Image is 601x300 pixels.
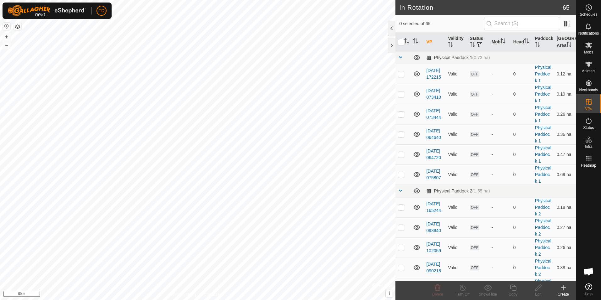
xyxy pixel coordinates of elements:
[585,107,592,111] span: VPs
[8,5,86,16] img: Gallagher Logo
[535,258,551,277] a: Physical Paddock 2
[582,69,595,73] span: Animals
[484,17,560,30] input: Search (S)
[526,292,551,297] div: Edit
[426,88,441,100] a: [DATE] 073410
[554,64,576,84] td: 0.12 ha
[535,145,551,164] a: Physical Paddock 1
[426,201,441,213] a: [DATE] 165244
[472,188,490,193] span: (1.55 ha)
[554,144,576,164] td: 0.47 ha
[432,292,443,297] span: Delete
[445,237,467,258] td: Valid
[445,64,467,84] td: Valid
[445,104,467,124] td: Valid
[445,278,467,298] td: Valid
[445,258,467,278] td: Valid
[554,217,576,237] td: 0.27 ha
[470,152,479,157] span: OFF
[204,292,223,297] a: Contact Us
[535,165,551,184] a: Physical Paddock 1
[470,43,475,48] p-sorticon: Activate to sort
[581,164,596,167] span: Heatmap
[492,224,508,231] div: -
[511,258,532,278] td: 0
[554,197,576,217] td: 0.18 ha
[3,33,10,41] button: +
[426,108,441,120] a: [DATE] 073444
[470,71,479,77] span: OFF
[554,104,576,124] td: 0.26 ha
[511,144,532,164] td: 0
[511,164,532,185] td: 0
[585,145,592,148] span: Infra
[511,217,532,237] td: 0
[554,84,576,104] td: 0.19 ha
[500,39,505,44] p-sorticon: Activate to sort
[535,218,551,236] a: Physical Paddock 2
[532,33,554,52] th: Paddock
[585,292,593,296] span: Help
[399,20,484,27] span: 0 selected of 65
[511,84,532,104] td: 0
[535,65,551,83] a: Physical Paddock 1
[535,105,551,123] a: Physical Paddock 1
[492,71,508,77] div: -
[445,164,467,185] td: Valid
[563,3,570,12] span: 65
[583,126,594,130] span: Status
[511,237,532,258] td: 0
[426,242,441,253] a: [DATE] 102059
[511,64,532,84] td: 0
[14,23,21,31] button: Map Layers
[511,124,532,144] td: 0
[173,292,196,297] a: Privacy Policy
[3,41,10,49] button: –
[511,104,532,124] td: 0
[472,55,490,60] span: (0.73 ha)
[492,244,508,251] div: -
[554,278,576,298] td: 0.41 ha
[3,23,10,30] button: Reset Map
[426,148,441,160] a: [DATE] 064720
[470,92,479,97] span: OFF
[489,33,511,52] th: Mob
[475,292,500,297] div: Show/Hide
[386,290,393,297] button: i
[426,169,441,180] a: [DATE] 075807
[535,125,551,143] a: Physical Paddock 1
[554,237,576,258] td: 0.26 ha
[551,292,576,297] div: Create
[426,188,490,194] div: Physical Paddock 2
[426,128,441,140] a: [DATE] 064640
[445,144,467,164] td: Valid
[579,88,598,92] span: Neckbands
[554,164,576,185] td: 0.69 ha
[566,43,571,48] p-sorticon: Activate to sort
[470,265,479,270] span: OFF
[535,238,551,257] a: Physical Paddock 2
[579,262,598,281] div: Open chat
[426,262,441,273] a: [DATE] 090218
[492,204,508,211] div: -
[524,39,529,44] p-sorticon: Activate to sort
[492,264,508,271] div: -
[580,13,597,16] span: Schedules
[492,91,508,97] div: -
[576,281,601,298] a: Help
[424,33,445,52] th: VP
[535,85,551,103] a: Physical Paddock 1
[413,39,418,44] p-sorticon: Activate to sort
[554,258,576,278] td: 0.38 ha
[445,124,467,144] td: Valid
[492,151,508,158] div: -
[492,111,508,118] div: -
[445,197,467,217] td: Valid
[554,124,576,144] td: 0.36 ha
[445,217,467,237] td: Valid
[492,171,508,178] div: -
[535,198,551,216] a: Physical Paddock 2
[554,33,576,52] th: [GEOGRAPHIC_DATA] Area
[448,43,453,48] p-sorticon: Activate to sort
[470,225,479,230] span: OFF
